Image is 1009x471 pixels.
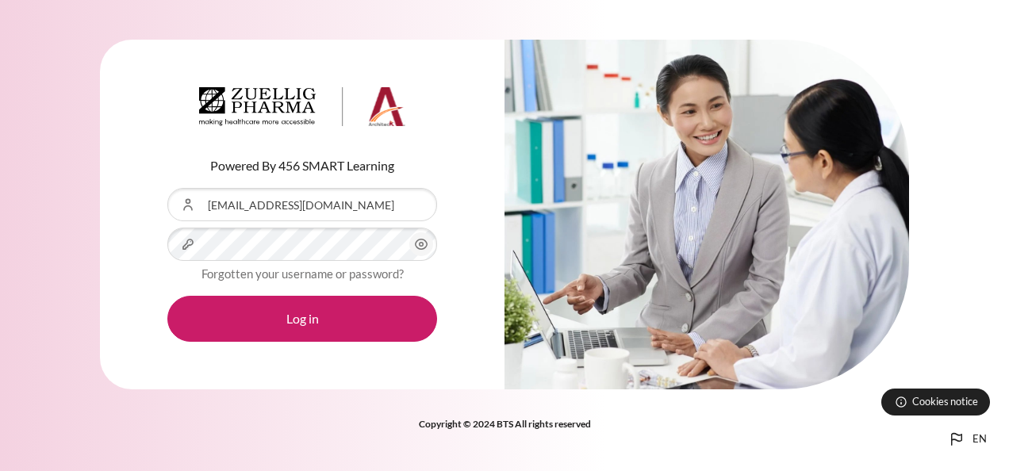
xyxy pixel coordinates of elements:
img: Architeck [199,87,405,127]
a: Architeck [199,87,405,133]
p: Powered By 456 SMART Learning [167,156,437,175]
button: Languages [941,423,993,455]
strong: Copyright © 2024 BTS All rights reserved [419,418,591,430]
a: Forgotten your username or password? [201,266,404,281]
button: Log in [167,296,437,342]
button: Cookies notice [881,389,990,415]
span: en [973,431,987,447]
span: Cookies notice [912,394,978,409]
input: Username or Email Address [167,188,437,221]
